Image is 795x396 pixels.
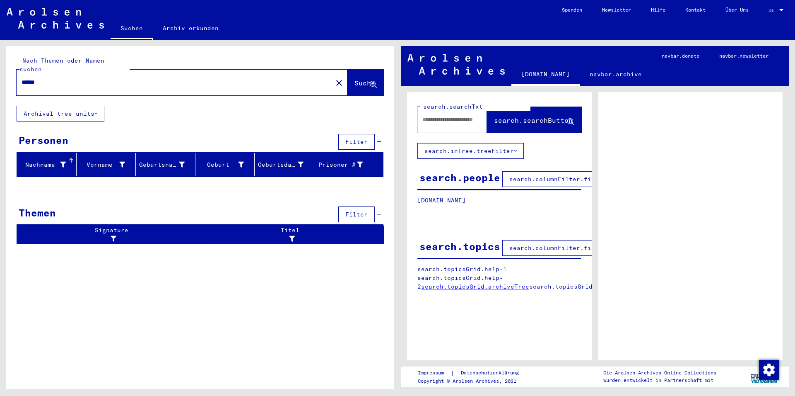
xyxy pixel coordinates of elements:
[80,160,125,169] div: Vorname
[421,283,529,290] a: search.topicsGrid.archiveTree
[345,211,368,218] span: Filter
[258,160,304,169] div: Geburtsdatum
[195,153,255,176] mat-header-cell: Geburt‏
[709,46,778,66] a: navbar.newsletter
[454,369,529,377] a: Datenschutzerklärung
[603,377,716,384] p: wurden entwickelt in Partnerschaft mit
[139,160,185,169] div: Geburtsname
[19,133,68,148] div: Personen
[17,153,77,176] mat-header-cell: Nachname
[417,196,581,205] p: [DOMAIN_NAME]
[345,138,368,146] span: Filter
[419,170,500,185] div: search.people
[318,160,363,169] div: Prisoner #
[417,265,581,291] p: search.topicsGrid.help-1 search.topicsGrid.help-2 search.topicsGrid.manually.
[214,226,367,243] div: Titel
[77,153,136,176] mat-header-cell: Vorname
[502,171,613,187] button: search.columnFilter.filter
[502,240,613,256] button: search.columnFilter.filter
[139,158,195,171] div: Geburtsname
[580,64,652,84] a: navbar.archive
[331,74,347,91] button: Clear
[338,207,375,222] button: Filter
[153,18,229,38] a: Archiv erkunden
[759,360,778,379] div: Zustimmung ändern
[20,226,213,243] div: Signature
[418,377,529,385] p: Copyright © Arolsen Archives, 2021
[20,158,76,171] div: Nachname
[20,160,66,169] div: Nachname
[759,360,779,380] img: Zustimmung ändern
[338,134,375,150] button: Filter
[419,239,500,254] div: search.topics
[318,158,373,171] div: Prisoner #
[509,175,606,183] span: search.columnFilter.filter
[487,107,581,133] button: search.searchButton
[7,8,104,29] img: Arolsen_neg.svg
[136,153,195,176] mat-header-cell: Geburtsname
[509,244,606,252] span: search.columnFilter.filter
[258,158,314,171] div: Geburtsdatum
[511,64,580,86] a: [DOMAIN_NAME]
[417,143,524,159] button: search.inTree.treeFilter
[407,54,505,75] img: Arolsen_neg.svg
[255,153,314,176] mat-header-cell: Geburtsdatum
[214,226,376,243] div: Titel
[19,205,56,220] div: Themen
[80,158,136,171] div: Vorname
[199,160,244,169] div: Geburt‏
[749,366,780,387] img: yv_logo.png
[768,7,778,13] span: DE
[418,369,529,377] div: |
[314,153,383,176] mat-header-cell: Prisoner #
[652,46,709,66] a: navbar.donate
[111,18,153,40] a: Suchen
[418,369,450,377] a: Impressum
[17,106,104,121] button: Archival tree units
[494,116,573,124] span: search.searchButton
[347,70,384,95] button: Suche
[423,103,483,110] mat-label: search.searchTxt
[19,57,104,73] mat-label: Nach Themen oder Namen suchen
[334,78,344,88] mat-icon: close
[603,369,716,377] p: Die Arolsen Archives Online-Collections
[199,158,255,171] div: Geburt‏
[354,79,375,87] span: Suche
[20,226,205,243] div: Signature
